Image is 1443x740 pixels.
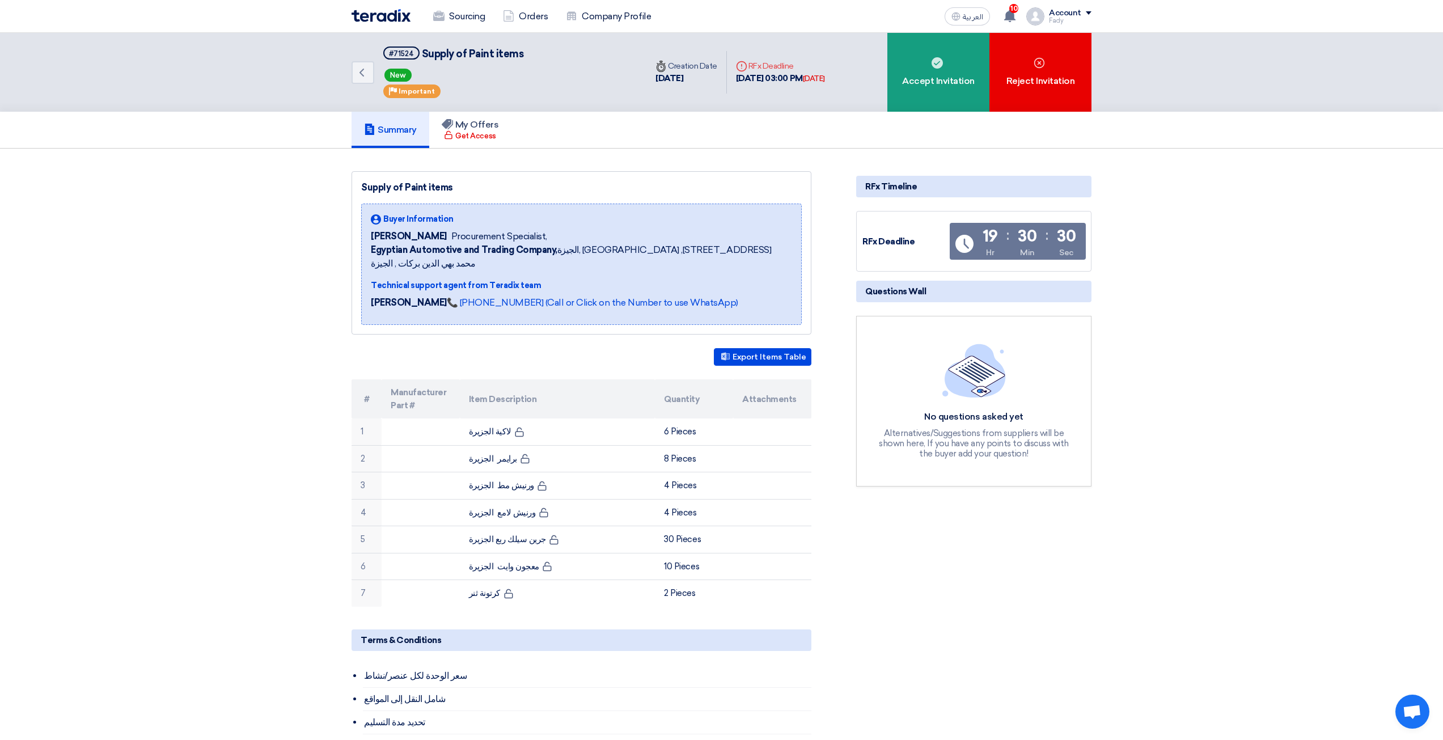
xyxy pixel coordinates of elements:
td: لاكية الجزيرة [460,418,655,445]
th: Manufacturer Part # [382,379,460,418]
span: Questions Wall [865,285,926,298]
div: 30 [1018,229,1036,244]
td: 10 Pieces [655,553,733,580]
th: Attachments [733,379,811,418]
div: Reject Invitation [989,33,1091,112]
a: 📞 [PHONE_NUMBER] (Call or Click on the Number to use WhatsApp) [447,297,738,308]
h5: My Offers [442,119,499,130]
a: Orders [494,4,557,29]
span: [PERSON_NAME] [371,230,447,243]
td: 6 Pieces [655,418,733,445]
span: Important [399,87,435,95]
div: Creation Date [655,60,717,72]
div: #71524 [389,50,414,57]
li: تحديد مدة التسليم [363,711,811,734]
div: : [1046,225,1048,246]
div: 19 [983,229,998,244]
td: 8 Pieces [655,445,733,472]
a: Company Profile [557,4,660,29]
span: Buyer Information [383,213,454,225]
th: Quantity [655,379,733,418]
td: 1 [352,418,382,445]
div: Technical support agent from Teradix team [371,280,792,291]
button: العربية [945,7,990,26]
img: Teradix logo [352,9,411,22]
th: Item Description [460,379,655,418]
div: No questions asked yet [878,411,1070,423]
span: الجيزة, [GEOGRAPHIC_DATA] ,[STREET_ADDRESS] محمد بهي الدين بركات , الجيزة [371,243,792,270]
td: كرتونة ثنر [460,580,655,607]
span: New [384,69,412,82]
div: Open chat [1395,695,1429,729]
div: [DATE] [655,72,717,85]
h5: Supply of Paint items [383,46,523,61]
td: 2 [352,445,382,472]
div: Min [1020,247,1035,259]
td: معجون وايت الجزيرة [460,553,655,580]
div: [DATE] [803,73,825,84]
div: Supply of Paint items [361,181,802,194]
span: 10 [1009,4,1018,13]
td: 4 [352,499,382,526]
div: Account [1049,9,1081,18]
td: 6 [352,553,382,580]
a: Sourcing [424,4,494,29]
td: برايمر الجزيرة [460,445,655,472]
td: 3 [352,472,382,500]
div: Hr [986,247,994,259]
td: 4 Pieces [655,499,733,526]
span: العربية [963,13,983,21]
td: 5 [352,526,382,553]
li: سعر الوحدة لكل عنصر/نشاط [363,665,811,688]
div: RFx Deadline [862,235,947,248]
span: Supply of Paint items [422,48,524,60]
h5: Summary [364,124,417,136]
div: Alternatives/Suggestions from suppliers will be shown here, If you have any points to discuss wit... [878,428,1070,459]
td: 4 Pieces [655,472,733,500]
div: : [1006,225,1009,246]
div: RFx Deadline [736,60,825,72]
span: Terms & Conditions [361,634,441,646]
td: جرين سيلك ربع الجزيرة [460,526,655,553]
div: Get Access [444,130,496,142]
td: 2 Pieces [655,580,733,607]
div: RFx Timeline [856,176,1091,197]
td: 7 [352,580,382,607]
td: 30 Pieces [655,526,733,553]
a: My Offers Get Access [429,112,511,148]
div: Accept Invitation [887,33,989,112]
li: شامل النقل إلى المواقع [363,688,811,711]
td: ورنيش مط الجزيرة [460,472,655,500]
strong: [PERSON_NAME] [371,297,447,308]
div: [DATE] 03:00 PM [736,72,825,85]
td: ورنيش لامع الجزيرة [460,499,655,526]
a: Summary [352,112,429,148]
th: # [352,379,382,418]
span: Procurement Specialist, [451,230,547,243]
button: Export Items Table [714,348,811,366]
div: Sec [1059,247,1073,259]
img: empty_state_list.svg [942,344,1006,397]
div: Fady [1049,18,1091,24]
b: Egyptian Automotive and Trading Company, [371,244,557,255]
div: 30 [1057,229,1076,244]
img: profile_test.png [1026,7,1044,26]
